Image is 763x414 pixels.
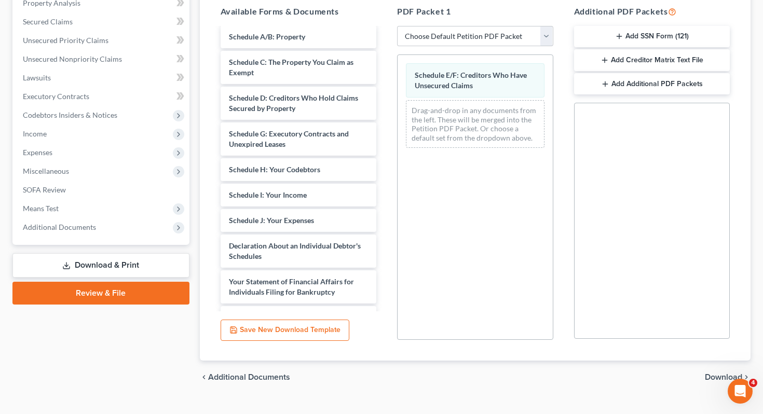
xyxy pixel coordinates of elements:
[221,5,377,18] h5: Available Forms & Documents
[406,100,544,148] div: Drag-and-drop in any documents from the left. These will be merged into the Petition PDF Packet. ...
[229,93,358,113] span: Schedule D: Creditors Who Hold Claims Secured by Property
[229,216,314,225] span: Schedule J: Your Expenses
[229,190,307,199] span: Schedule I: Your Income
[415,71,527,90] span: Schedule E/F: Creditors Who Have Unsecured Claims
[742,373,751,381] i: chevron_right
[15,12,189,31] a: Secured Claims
[23,111,117,119] span: Codebtors Insiders & Notices
[200,373,290,381] a: chevron_left Additional Documents
[229,165,320,174] span: Schedule H: Your Codebtors
[574,5,730,18] h5: Additional PDF Packets
[749,379,757,387] span: 4
[705,373,742,381] span: Download
[23,204,59,213] span: Means Test
[23,167,69,175] span: Miscellaneous
[229,129,349,148] span: Schedule G: Executory Contracts and Unexpired Leases
[12,282,189,305] a: Review & File
[15,68,189,87] a: Lawsuits
[15,181,189,199] a: SOFA Review
[705,373,751,381] button: Download chevron_right
[23,36,108,45] span: Unsecured Priority Claims
[15,87,189,106] a: Executory Contracts
[574,49,730,71] button: Add Creditor Matrix Text File
[23,92,89,101] span: Executory Contracts
[229,32,305,41] span: Schedule A/B: Property
[23,54,122,63] span: Unsecured Nonpriority Claims
[15,31,189,50] a: Unsecured Priority Claims
[397,5,553,18] h5: PDF Packet 1
[12,253,189,278] a: Download & Print
[23,185,66,194] span: SOFA Review
[229,58,353,77] span: Schedule C: The Property You Claim as Exempt
[229,241,361,260] span: Declaration About an Individual Debtor's Schedules
[23,17,73,26] span: Secured Claims
[15,50,189,68] a: Unsecured Nonpriority Claims
[574,73,730,95] button: Add Additional PDF Packets
[200,373,208,381] i: chevron_left
[221,320,349,341] button: Save New Download Template
[574,26,730,48] button: Add SSN Form (121)
[728,379,753,404] iframe: Intercom live chat
[208,373,290,381] span: Additional Documents
[23,73,51,82] span: Lawsuits
[23,148,52,157] span: Expenses
[229,277,354,296] span: Your Statement of Financial Affairs for Individuals Filing for Bankruptcy
[23,129,47,138] span: Income
[23,223,96,231] span: Additional Documents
